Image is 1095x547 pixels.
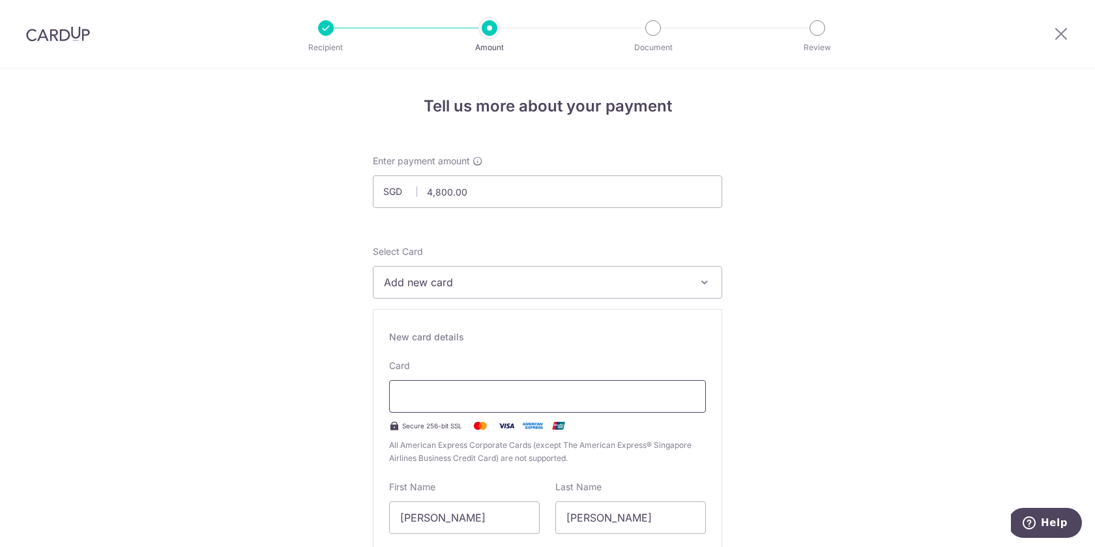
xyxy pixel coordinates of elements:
iframe: Opens a widget where you can find more information [1011,508,1082,540]
input: 0.00 [373,175,722,208]
input: Cardholder First Name [389,501,540,534]
label: Card [389,359,410,372]
span: SGD [383,185,417,198]
img: Mastercard [467,418,493,434]
img: CardUp [26,26,90,42]
p: Recipient [278,41,374,54]
input: Cardholder Last Name [555,501,706,534]
p: Review [769,41,866,54]
img: Visa [493,418,519,434]
div: New card details [389,331,706,344]
h4: Tell us more about your payment [373,95,722,118]
p: Amount [441,41,538,54]
img: .alt.unionpay [546,418,572,434]
iframe: Secure card payment input frame [400,389,695,404]
p: Document [605,41,701,54]
label: Last Name [555,480,602,494]
span: Secure 256-bit SSL [402,421,462,431]
img: .alt.amex [519,418,546,434]
span: Enter payment amount [373,155,470,168]
button: Add new card [373,266,722,299]
span: translation missing: en.payables.payment_networks.credit_card.summary.labels.select_card [373,246,423,257]
label: First Name [389,480,435,494]
span: All American Express Corporate Cards (except The American Express® Singapore Airlines Business Cr... [389,439,706,465]
span: Add new card [384,274,688,290]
